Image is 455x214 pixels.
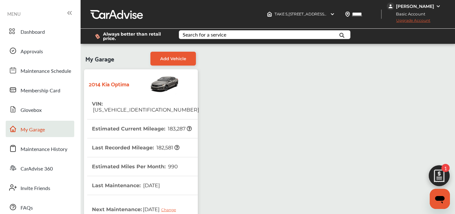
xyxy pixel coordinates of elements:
[21,126,45,134] span: My Garage
[387,18,430,26] span: Upgrade Account
[21,106,42,114] span: Glovebox
[92,138,179,157] th: Last Recorded Mileage :
[155,145,179,151] span: 182,581
[441,164,450,172] span: 1
[6,179,74,196] a: Invite Friends
[95,34,100,39] img: dollor_label_vector.a70140d1.svg
[430,189,450,209] iframe: Button to launch messaging window
[92,119,192,138] th: Estimated Current Mileage :
[85,52,114,66] span: My Garage
[21,67,71,75] span: Maintenance Schedule
[6,62,74,78] a: Maintenance Schedule
[142,182,160,188] span: [DATE]
[6,101,74,118] a: Glovebox
[345,12,350,17] img: location_vector.a44bc228.svg
[92,95,199,119] th: VIN :
[21,48,43,56] span: Approvals
[129,72,179,95] img: Vehicle
[21,204,33,212] span: FAQs
[387,3,394,10] img: jVpblrzwTbfkPYzPPzSLxeg0AAAAASUVORK5CYII=
[150,52,196,66] a: Add Vehicle
[6,121,74,137] a: My Garage
[21,87,60,95] span: Membership Card
[21,165,53,173] span: CarAdvise 360
[396,3,434,9] div: [PERSON_NAME]
[6,43,74,59] a: Approvals
[92,107,199,113] span: [US_VEHICLE_IDENTIFICATION_NUMBER]
[7,11,21,16] span: MENU
[183,32,226,37] div: Search for a service
[167,164,178,170] span: 990
[6,82,74,98] a: Membership Card
[160,56,186,61] span: Add Vehicle
[6,160,74,176] a: CarAdvise 360
[21,184,50,193] span: Invite Friends
[275,12,384,16] span: TAKE 5 , [STREET_ADDRESS] [GEOGRAPHIC_DATA] , FL 32224
[436,4,441,9] img: WGsFRI8htEPBVLJbROoPRyZpYNWhNONpIPPETTm6eUC0GeLEiAAAAAElFTkSuQmCC
[167,126,192,132] span: 183,287
[6,140,74,157] a: Maintenance History
[161,207,179,212] div: Change
[330,12,335,17] img: header-down-arrow.9dd2ce7d.svg
[21,28,45,36] span: Dashboard
[21,145,67,153] span: Maintenance History
[387,11,430,17] span: Basic Account
[92,157,178,176] th: Estimated Miles Per Month :
[424,162,454,193] img: edit-cartIcon.11d11f9a.svg
[267,12,272,17] img: header-home-logo.8d720a4f.svg
[89,79,129,89] strong: 2014 Kia Optima
[6,23,74,39] a: Dashboard
[92,176,160,195] th: Last Maintenance :
[103,32,169,41] span: Always better than retail price.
